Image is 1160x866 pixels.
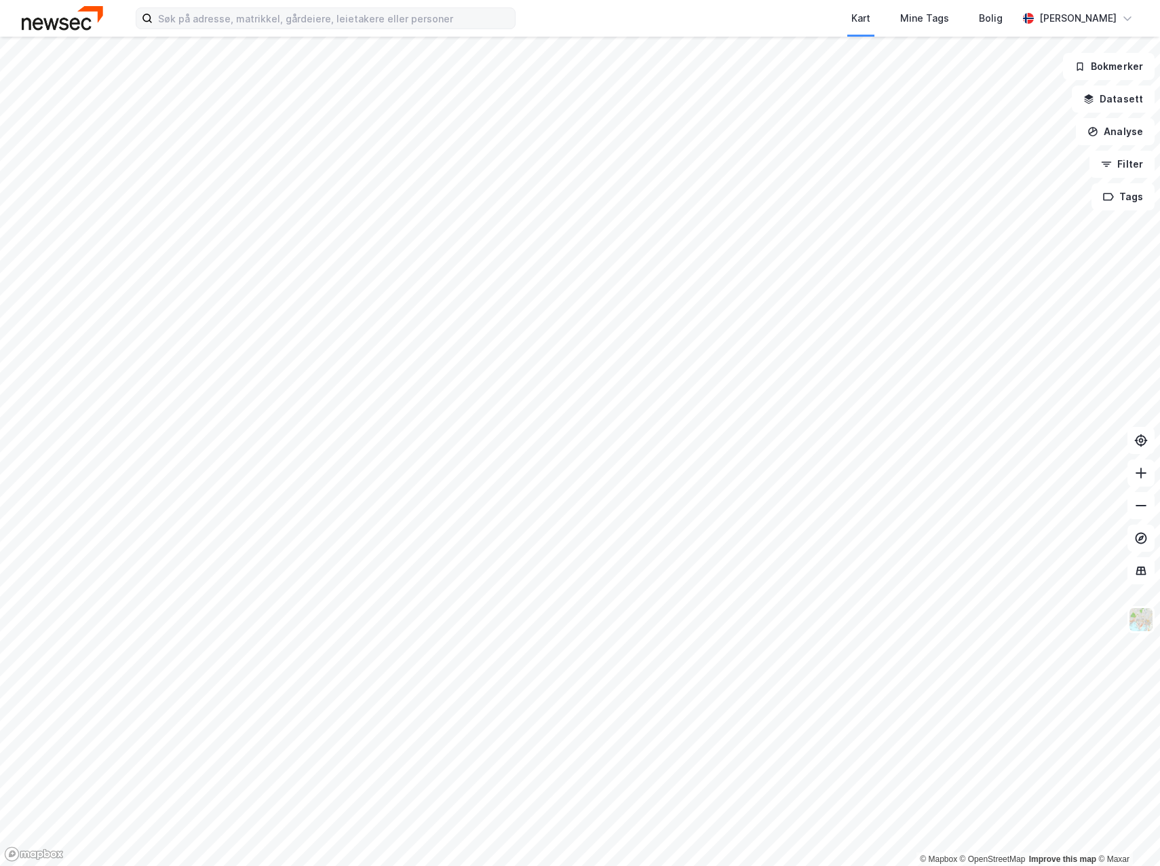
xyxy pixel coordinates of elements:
[979,10,1003,26] div: Bolig
[1092,801,1160,866] iframe: Chat Widget
[1092,801,1160,866] div: Kontrollprogram for chat
[153,8,515,29] input: Søk på adresse, matrikkel, gårdeiere, leietakere eller personer
[900,10,949,26] div: Mine Tags
[22,6,103,30] img: newsec-logo.f6e21ccffca1b3a03d2d.png
[851,10,870,26] div: Kart
[1039,10,1117,26] div: [PERSON_NAME]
